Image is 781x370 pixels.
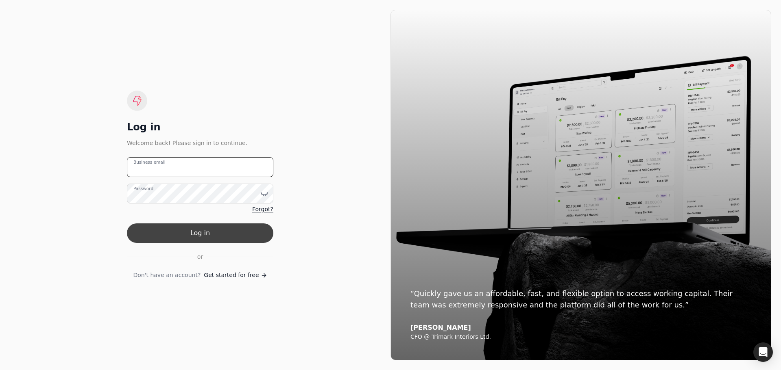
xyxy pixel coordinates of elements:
[410,324,751,332] div: [PERSON_NAME]
[133,159,166,166] label: Business email
[127,223,273,243] button: Log in
[410,333,751,341] div: CFO @ Trimark Interiors Ltd.
[204,271,267,279] a: Get started for free
[204,271,259,279] span: Get started for free
[252,205,273,214] a: Forgot?
[127,138,273,147] div: Welcome back! Please sign in to continue.
[127,121,273,134] div: Log in
[753,342,773,362] div: Open Intercom Messenger
[410,288,751,311] div: “Quickly gave us an affordable, fast, and flexible option to access working capital. Their team w...
[133,271,201,279] span: Don't have an account?
[133,186,153,192] label: Password
[197,253,203,261] span: or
